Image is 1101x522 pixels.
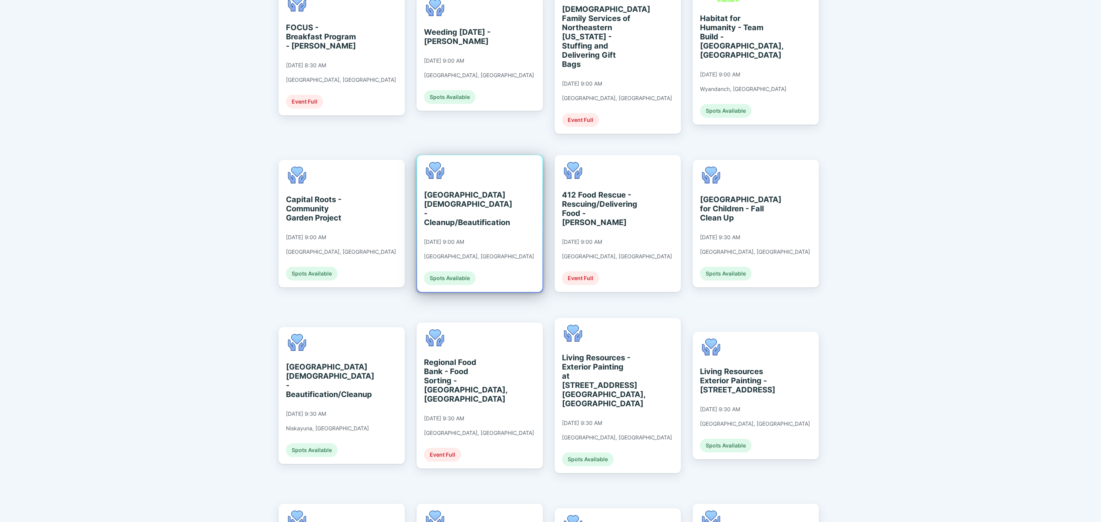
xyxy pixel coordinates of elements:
div: Habitat for Humanity - Team Build - [GEOGRAPHIC_DATA], [GEOGRAPHIC_DATA] [700,14,770,60]
div: [GEOGRAPHIC_DATA] for Children - Fall Clean Up [700,195,770,222]
div: Spots Available [700,267,752,280]
div: [DATE] 9:30 AM [424,415,464,422]
div: Weeding [DATE] - [PERSON_NAME] [424,28,494,46]
div: [DATE] 9:30 AM [562,420,602,426]
div: Spots Available [286,443,338,457]
div: Event Full [424,448,461,462]
div: [DATE] 9:00 AM [700,71,740,78]
div: Spots Available [700,104,752,118]
div: [GEOGRAPHIC_DATA], [GEOGRAPHIC_DATA] [700,248,810,255]
div: Event Full [562,113,599,127]
div: [GEOGRAPHIC_DATA], [GEOGRAPHIC_DATA] [562,95,672,102]
div: [GEOGRAPHIC_DATA][DEMOGRAPHIC_DATA] - Cleanup/Beautification [424,190,494,227]
div: Spots Available [424,90,476,104]
div: Event Full [562,271,599,285]
div: [DEMOGRAPHIC_DATA] Family Services of Northeastern [US_STATE] - Stuffing and Delivering Gift Bags [562,5,632,69]
div: Living Resources Exterior Painting - [STREET_ADDRESS] [700,367,770,394]
div: [GEOGRAPHIC_DATA], [GEOGRAPHIC_DATA] [286,76,396,83]
div: Spots Available [562,452,614,466]
div: [DATE] 9:00 AM [424,238,464,245]
div: [GEOGRAPHIC_DATA], [GEOGRAPHIC_DATA] [562,253,672,260]
div: [GEOGRAPHIC_DATA], [GEOGRAPHIC_DATA] [424,253,534,260]
div: [DATE] 9:00 AM [424,57,464,64]
div: [DATE] 9:00 AM [286,234,326,241]
div: Living Resources - Exterior Painting at [STREET_ADDRESS] [GEOGRAPHIC_DATA], [GEOGRAPHIC_DATA] [562,353,632,408]
div: [DATE] 9:30 AM [286,410,326,417]
div: [GEOGRAPHIC_DATA], [GEOGRAPHIC_DATA] [286,248,396,255]
div: [DATE] 9:00 AM [562,80,602,87]
div: Capital Roots - Community Garden Project [286,195,356,222]
div: [DATE] 9:00 AM [562,238,602,245]
div: Spots Available [424,271,476,285]
div: Event Full [286,95,323,109]
div: Spots Available [286,267,338,280]
div: 412 Food Rescue - Rescuing/Delivering Food - [PERSON_NAME] [562,190,632,227]
div: Niskayuna, [GEOGRAPHIC_DATA] [286,425,369,432]
div: [DATE] 8:30 AM [286,62,326,69]
div: [GEOGRAPHIC_DATA], [GEOGRAPHIC_DATA] [562,434,672,441]
div: Spots Available [700,439,752,452]
div: FOCUS - Breakfast Program - [PERSON_NAME] [286,23,356,50]
div: [GEOGRAPHIC_DATA], [GEOGRAPHIC_DATA] [424,72,534,79]
div: [DATE] 9:30 AM [700,234,740,241]
div: [GEOGRAPHIC_DATA][DEMOGRAPHIC_DATA] - Beautification/Cleanup [286,362,356,399]
div: [DATE] 9:30 AM [700,406,740,413]
div: Regional Food Bank - Food Sorting - [GEOGRAPHIC_DATA], [GEOGRAPHIC_DATA] [424,358,494,404]
div: [GEOGRAPHIC_DATA], [GEOGRAPHIC_DATA] [424,430,534,436]
div: [GEOGRAPHIC_DATA], [GEOGRAPHIC_DATA] [700,420,810,427]
div: Wyandanch, [GEOGRAPHIC_DATA] [700,86,786,92]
